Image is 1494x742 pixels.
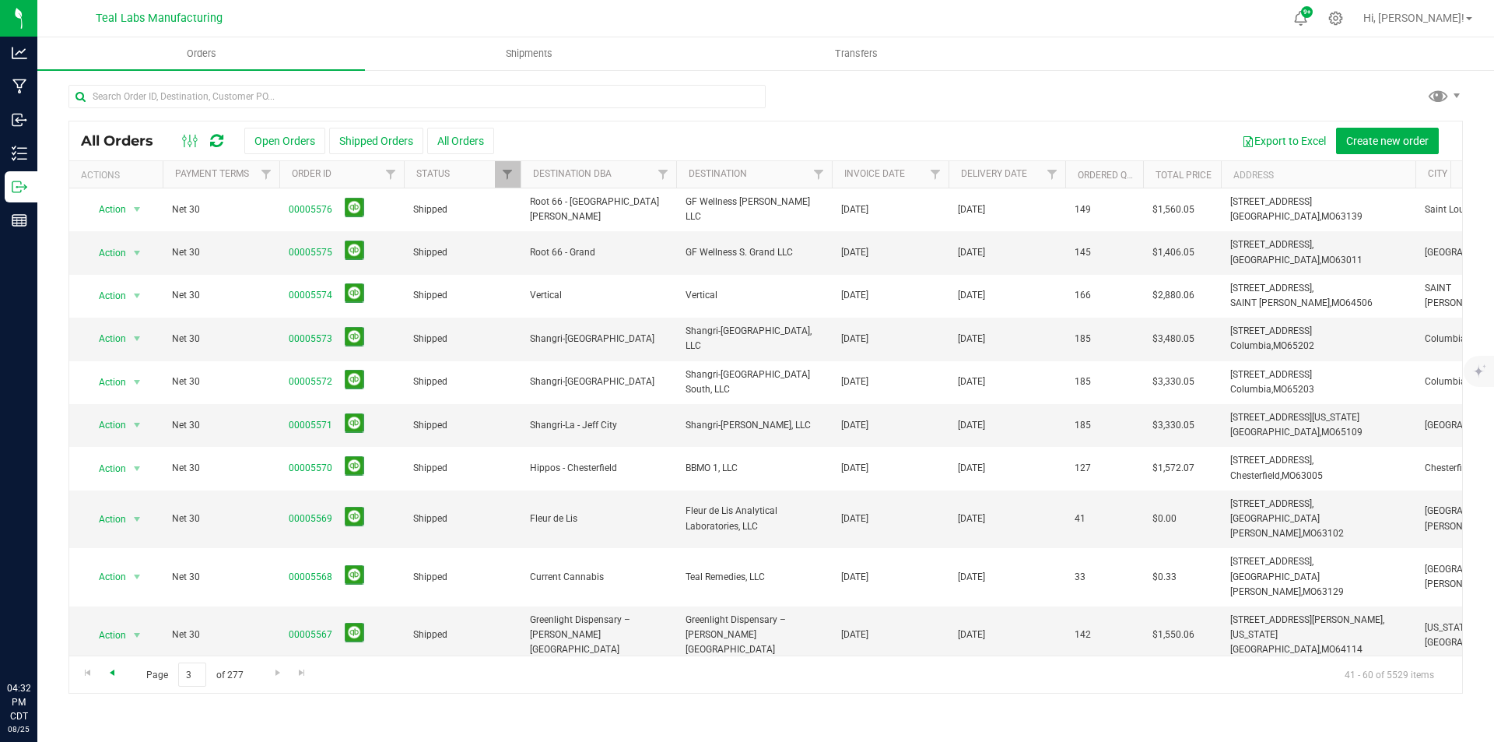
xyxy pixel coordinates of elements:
[814,47,899,61] span: Transfers
[1230,369,1312,380] span: [STREET_ADDRESS]
[85,242,127,264] span: Action
[289,512,332,526] a: 00005569
[85,624,127,646] span: Action
[841,375,868,389] span: [DATE]
[172,375,270,389] span: Net 30
[1230,629,1321,655] span: [US_STATE][GEOGRAPHIC_DATA],
[1075,628,1091,642] span: 142
[1075,288,1091,303] span: 166
[413,202,511,217] span: Shipped
[841,628,868,642] span: [DATE]
[841,418,868,433] span: [DATE]
[128,328,147,350] span: select
[495,161,521,188] a: Filter
[1152,332,1194,346] span: $3,480.05
[686,245,822,260] span: GF Wellness S. Grand LLC
[1273,384,1287,395] span: MO
[172,418,270,433] span: Net 30
[958,288,985,303] span: [DATE]
[958,245,985,260] span: [DATE]
[1152,628,1194,642] span: $1,550.06
[958,628,985,642] span: [DATE]
[841,461,868,476] span: [DATE]
[530,288,667,303] span: Vertical
[1282,470,1296,481] span: MO
[1273,340,1287,351] span: MO
[1331,297,1345,308] span: MO
[958,418,985,433] span: [DATE]
[686,418,822,433] span: Shangri-[PERSON_NAME], LLC
[1075,332,1091,346] span: 185
[1040,161,1065,188] a: Filter
[1230,255,1321,266] span: [GEOGRAPHIC_DATA],
[37,37,365,70] a: Orders
[289,418,332,433] a: 00005571
[81,132,169,149] span: All Orders
[1152,245,1194,260] span: $1,406.05
[1317,586,1344,597] span: 63129
[413,461,511,476] span: Shipped
[1152,288,1194,303] span: $2,880.06
[1296,470,1323,481] span: 63005
[530,461,667,476] span: Hippos - Chesterfield
[1230,283,1313,294] span: [STREET_ADDRESS],
[1230,427,1321,438] span: [GEOGRAPHIC_DATA],
[172,332,270,346] span: Net 30
[1230,556,1313,567] span: [STREET_ADDRESS],
[266,663,289,684] a: Go to the next page
[1152,512,1177,526] span: $0.00
[1321,211,1335,222] span: MO
[1303,586,1317,597] span: MO
[172,570,270,585] span: Net 30
[289,245,332,260] a: 00005575
[1230,211,1321,222] span: [GEOGRAPHIC_DATA],
[1075,202,1091,217] span: 149
[1152,375,1194,389] span: $3,330.05
[413,245,511,260] span: Shipped
[85,328,127,350] span: Action
[166,47,237,61] span: Orders
[958,570,985,585] span: [DATE]
[12,146,27,161] inline-svg: Inventory
[841,570,868,585] span: [DATE]
[85,199,127,220] span: Action
[96,12,223,25] span: Teal Labs Manufacturing
[85,414,127,436] span: Action
[172,461,270,476] span: Net 30
[686,504,822,533] span: Fleur de Lis Analytical Laboratories, LLC
[12,45,27,61] inline-svg: Analytics
[172,628,270,642] span: Net 30
[292,168,331,179] a: Order ID
[291,663,314,684] a: Go to the last page
[1230,196,1312,207] span: [STREET_ADDRESS]
[7,681,30,723] p: 04:32 PM CDT
[686,461,822,476] span: BBMO 1, LLC
[1221,161,1415,188] th: Address
[81,170,156,181] div: Actions
[686,324,822,353] span: Shangri-[GEOGRAPHIC_DATA], LLC
[85,285,127,307] span: Action
[1287,340,1314,351] span: 65202
[686,195,822,224] span: GF Wellness [PERSON_NAME] LLC
[128,199,147,220] span: select
[413,628,511,642] span: Shipped
[289,332,332,346] a: 00005573
[1332,663,1447,686] span: 41 - 60 of 5529 items
[961,168,1027,179] a: Delivery Date
[1335,211,1362,222] span: 63139
[1152,461,1194,476] span: $1,572.07
[1321,255,1335,266] span: MO
[841,245,868,260] span: [DATE]
[1075,570,1085,585] span: 33
[1152,570,1177,585] span: $0.33
[254,161,279,188] a: Filter
[85,458,127,480] span: Action
[1335,644,1362,655] span: 64114
[1303,528,1317,539] span: MO
[68,85,766,108] input: Search Order ID, Destination, Customer PO...
[958,332,985,346] span: [DATE]
[485,47,573,61] span: Shipments
[76,663,99,684] a: Go to the first page
[85,371,127,393] span: Action
[1075,245,1091,260] span: 145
